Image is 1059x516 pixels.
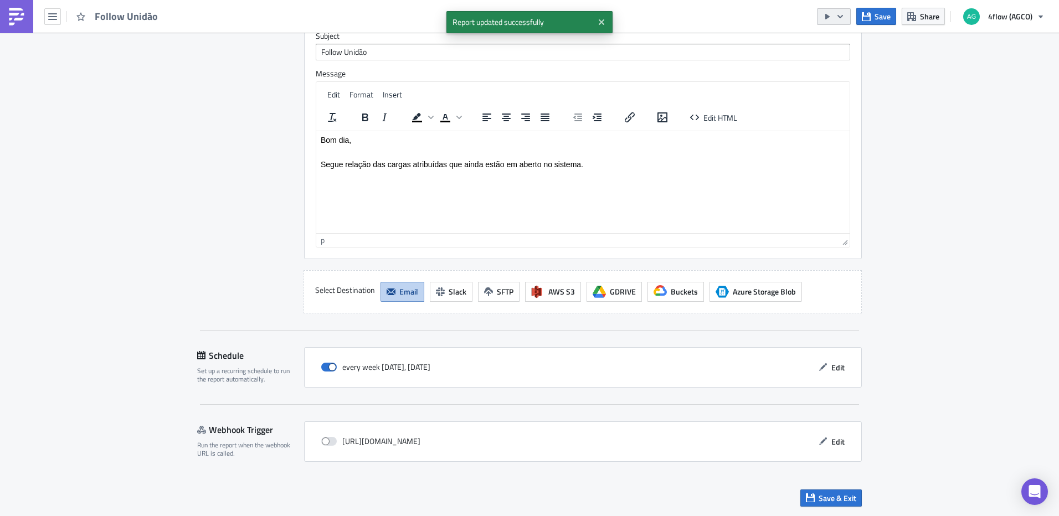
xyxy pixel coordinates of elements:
button: Bold [356,110,374,125]
span: Insert [383,89,402,100]
span: Edit [831,362,845,373]
label: Subject [316,31,850,41]
span: Edit [831,436,845,447]
button: Save [856,8,896,25]
div: [URL][DOMAIN_NAME] [321,433,420,450]
img: PushMetrics [8,8,25,25]
span: Slack [449,286,466,297]
span: Save [875,11,891,22]
span: Buckets [671,286,698,297]
span: AWS S3 [548,286,575,297]
button: GDRIVE [587,282,642,302]
img: Avatar [962,7,981,26]
span: Save & Exit [819,492,856,504]
span: Follow Unidão [95,9,159,24]
span: Email [399,286,418,297]
div: Schedule [197,347,304,364]
div: Background color [408,110,435,125]
div: every week [DATE], [DATE] [321,359,430,375]
button: Align center [497,110,516,125]
button: Azure Storage BlobAzure Storage Blob [710,282,802,302]
button: Edit HTML [686,110,742,125]
button: Justify [536,110,554,125]
div: Webhook Trigger [197,421,304,438]
div: Resize [838,234,850,247]
div: Text color [436,110,464,125]
button: Insert/edit image [653,110,672,125]
button: Align right [516,110,535,125]
div: Run the report when the webhook URL is called. [197,441,297,458]
button: Clear formatting [323,110,342,125]
span: Edit [327,89,340,100]
button: Insert/edit link [620,110,639,125]
span: Share [920,11,939,22]
button: Edit [813,359,850,376]
div: Set up a recurring schedule to run the report automatically. [197,367,297,384]
button: Edit [813,433,850,450]
button: Align left [477,110,496,125]
button: Increase indent [588,110,606,125]
span: SFTP [497,286,513,297]
iframe: Rich Text Area [316,131,850,233]
button: Decrease indent [568,110,587,125]
button: Save & Exit [800,489,862,507]
label: Message [316,69,850,79]
button: Buckets [647,282,704,302]
span: 4flow (AGCO) [988,11,1032,22]
span: Azure Storage Blob [733,286,796,297]
span: Azure Storage Blob [716,285,729,298]
button: Italic [375,110,394,125]
div: p [321,234,325,246]
span: Report updated successfully [446,11,593,33]
button: Share [902,8,945,25]
button: Email [381,282,424,302]
button: Slack [430,282,472,302]
label: Select Destination [315,282,375,298]
button: Close [593,14,610,30]
span: Format [349,89,373,100]
span: GDRIVE [610,286,636,297]
button: AWS S3 [525,282,581,302]
div: Open Intercom Messenger [1021,478,1048,505]
button: 4flow (AGCO) [957,4,1051,29]
button: SFTP [478,282,520,302]
span: Edit HTML [703,111,737,123]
